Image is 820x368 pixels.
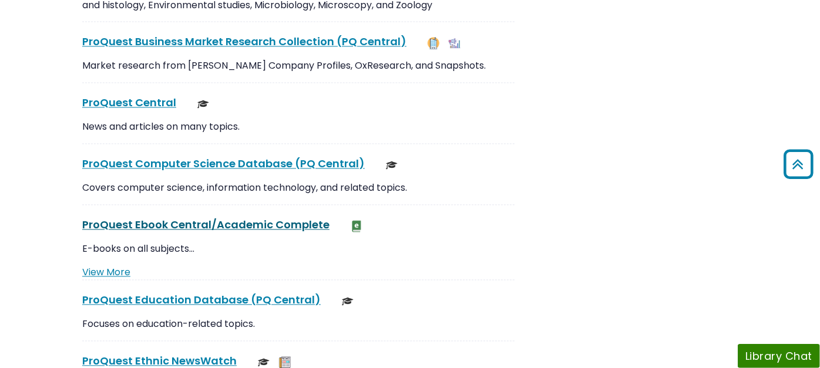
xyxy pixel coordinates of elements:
[82,293,321,308] a: ProQuest Education Database (PQ Central)
[82,242,515,256] p: E-books on all subjects…
[82,35,406,49] a: ProQuest Business Market Research Collection (PQ Central)
[197,99,209,110] img: Scholarly or Peer Reviewed
[82,59,515,73] p: Market research from [PERSON_NAME] Company Profiles, OxResearch, and Snapshots.
[351,221,362,232] img: e-Book
[342,296,354,308] img: Scholarly or Peer Reviewed
[82,157,365,171] a: ProQuest Computer Science Database (PQ Central)
[779,154,817,174] a: Back to Top
[449,38,461,49] img: Industry Report
[386,160,398,171] img: Scholarly or Peer Reviewed
[82,181,515,195] p: Covers computer science, information technology, and related topics.
[82,120,515,134] p: News and articles on many topics.
[82,318,515,332] p: Focuses on education-related topics.
[428,38,439,49] img: Company Information
[738,344,820,368] button: Library Chat
[82,218,330,232] a: ProQuest Ebook Central/Academic Complete
[82,96,176,110] a: ProQuest Central
[82,266,130,279] a: View More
